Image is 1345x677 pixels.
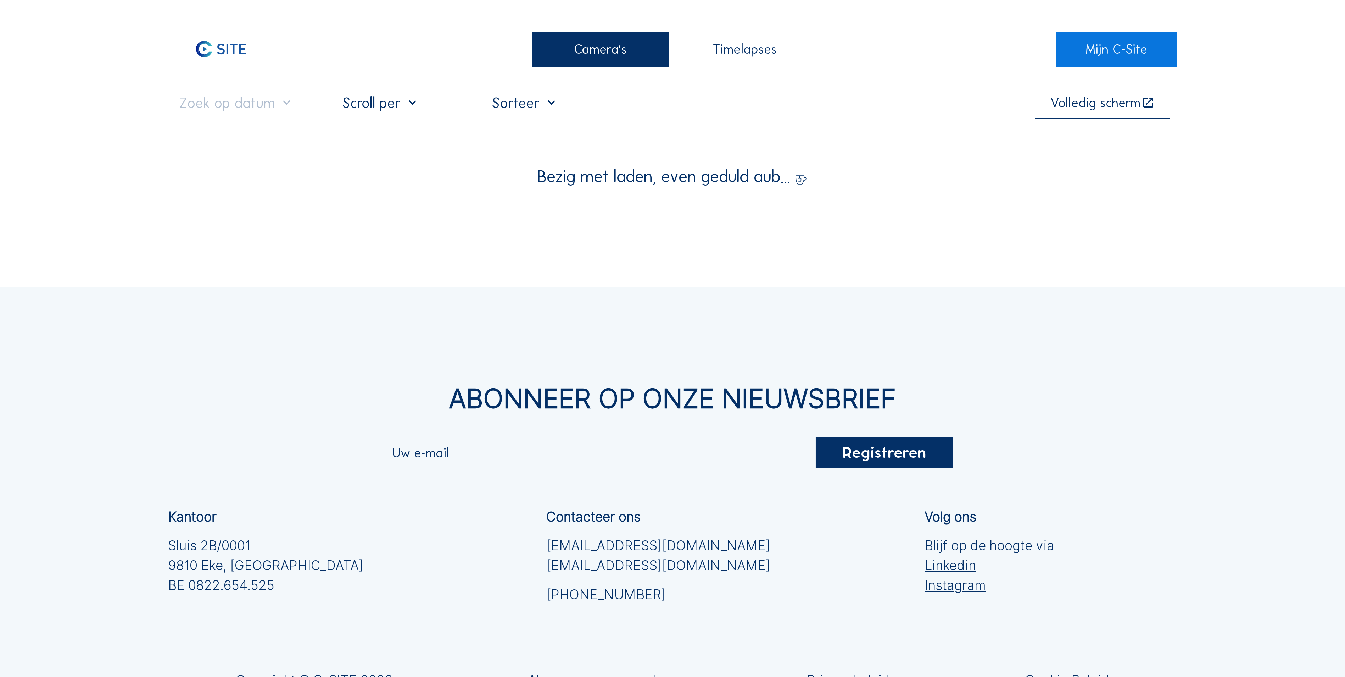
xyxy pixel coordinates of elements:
[168,32,289,67] a: C-SITE Logo
[546,536,770,556] a: [EMAIL_ADDRESS][DOMAIN_NAME]
[1050,96,1140,110] div: Volledig scherm
[925,510,976,523] div: Volg ons
[546,585,770,605] a: [PHONE_NUMBER]
[168,385,1177,412] div: Abonneer op onze nieuwsbrief
[392,447,816,459] input: Uw e-mail
[168,536,363,595] div: Sluis 2B/0001 9810 Eke, [GEOGRAPHIC_DATA] BE 0822.654.525
[537,168,790,185] span: Bezig met laden, even geduld aub...
[168,32,274,67] img: C-SITE Logo
[546,556,770,576] a: [EMAIL_ADDRESS][DOMAIN_NAME]
[676,32,813,67] div: Timelapses
[1056,32,1177,67] a: Mijn C-Site
[925,536,1054,595] div: Blijf op de hoogte via
[816,437,953,469] div: Registreren
[546,510,641,523] div: Contacteer ons
[925,556,1054,576] a: Linkedin
[532,32,669,67] div: Camera's
[168,510,217,523] div: Kantoor
[168,94,305,112] input: Zoek op datum 󰅀
[925,576,1054,595] a: Instagram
